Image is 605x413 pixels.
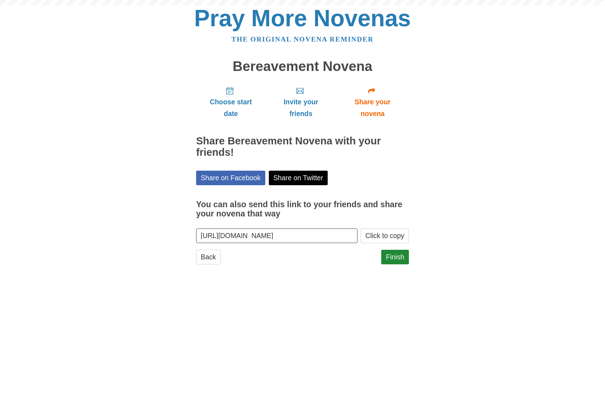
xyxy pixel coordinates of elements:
a: Choose start date [196,81,266,123]
a: Share on Twitter [269,171,328,185]
a: Share your novena [336,81,409,123]
a: Invite your friends [266,81,336,123]
span: Share your novena [343,96,402,120]
h2: Share Bereavement Novena with your friends! [196,136,409,158]
a: Back [196,250,221,264]
span: Choose start date [203,96,259,120]
button: Click to copy [361,228,409,243]
a: The original novena reminder [232,35,374,43]
a: Pray More Novenas [194,5,411,31]
span: Invite your friends [273,96,329,120]
a: Share on Facebook [196,171,265,185]
h1: Bereavement Novena [196,59,409,74]
h3: You can also send this link to your friends and share your novena that way [196,200,409,218]
a: Finish [381,250,409,264]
